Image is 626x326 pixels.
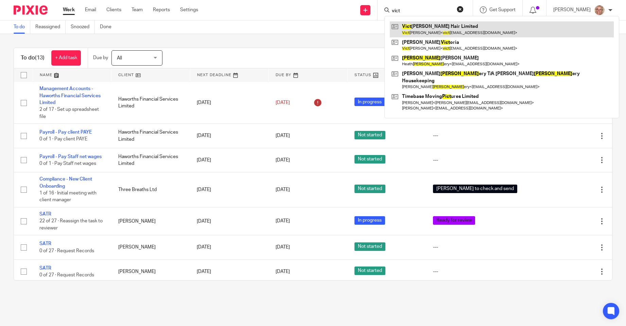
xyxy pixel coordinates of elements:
span: Not started [354,242,385,251]
span: In progress [354,98,385,106]
span: [DATE] [276,245,290,250]
a: SATR [39,266,51,271]
span: 2 of 17 · Set up spreadsheet file [39,107,99,119]
span: [DATE] [276,219,290,224]
td: [DATE] [190,82,269,124]
span: [DATE] [276,133,290,138]
td: [PERSON_NAME] [111,235,190,259]
h1: To do [21,54,45,62]
p: Due by [93,54,108,61]
button: Clear [457,6,464,13]
span: 1 of 16 · Initial meeting with client manager [39,191,97,203]
span: 0 of 27 · Request Records [39,273,94,277]
span: 22 of 27 · Reassign the task to reviewer [39,219,103,231]
a: Clients [106,6,121,13]
a: Snoozed [71,20,95,34]
span: [DATE] [276,187,290,192]
span: (13) [35,55,45,61]
span: Ready for review [433,216,475,225]
div: --- [433,244,526,251]
span: [DATE] [276,269,290,274]
a: Management Accounts - Haworths Financial Services Limited [39,86,101,105]
div: --- [433,132,526,139]
a: Compliance - New Client Onboarding [39,177,92,188]
td: [DATE] [190,207,269,235]
a: To do [14,20,30,34]
td: [DATE] [190,148,269,172]
input: Search [391,8,452,14]
td: [DATE] [190,172,269,207]
a: Work [63,6,75,13]
div: --- [433,157,526,164]
td: [DATE] [190,259,269,284]
a: SATR [39,212,51,217]
span: Not started [354,155,385,164]
a: Reports [153,6,170,13]
a: Payroll - Pay client PAYE [39,130,92,135]
div: --- [433,268,526,275]
td: [PERSON_NAME] [111,207,190,235]
a: Reassigned [35,20,66,34]
span: In progress [354,216,385,225]
a: Done [100,20,117,34]
p: [PERSON_NAME] [553,6,591,13]
span: Not started [354,131,385,139]
td: [PERSON_NAME] [111,259,190,284]
img: SJ.jpg [594,5,605,16]
a: + Add task [51,50,81,66]
span: Not started [354,185,385,193]
td: Haworths Financial Services Limited [111,124,190,148]
a: Payroll - Pay Staff net wages [39,154,102,159]
span: 0 of 27 · Request Records [39,248,94,253]
a: SATR [39,241,51,246]
span: [PERSON_NAME] to check and send [433,185,517,193]
span: Get Support [489,7,516,12]
span: 0 of 1 · Pay client PAYE [39,137,87,142]
td: Haworths Financial Services Limited [111,148,190,172]
a: Settings [180,6,198,13]
span: Not started [354,267,385,275]
span: [DATE] [276,100,290,105]
td: [DATE] [190,124,269,148]
td: Three Breaths Ltd [111,172,190,207]
a: Email [85,6,96,13]
a: Team [132,6,143,13]
img: Pixie [14,5,48,15]
span: 0 of 1 · Pay Staff net wages [39,161,96,166]
span: All [117,56,122,61]
span: [DATE] [276,158,290,162]
td: Haworths Financial Services Limited [111,82,190,124]
td: [DATE] [190,235,269,259]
